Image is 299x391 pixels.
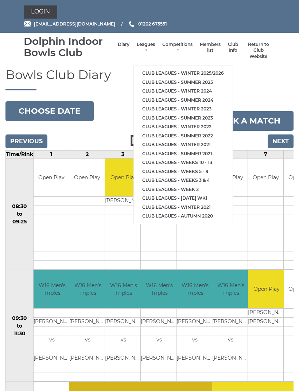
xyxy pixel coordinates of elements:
[141,354,178,363] td: [PERSON_NAME]
[200,111,294,131] a: Book a match
[137,42,155,54] a: Leagues
[5,134,47,148] input: Previous
[105,150,141,158] td: 3
[24,20,115,27] a: Email [EMAIL_ADDRESS][DOMAIN_NAME]
[248,150,284,158] td: 7
[212,317,249,327] td: [PERSON_NAME]
[118,42,129,48] a: Diary
[105,317,142,327] td: [PERSON_NAME]
[133,185,233,194] a: Club leagues - Week 2
[228,42,238,54] a: Club Info
[133,167,233,176] a: Club leagues - Weeks 5 - 9
[133,66,233,224] ul: Leagues
[200,42,221,54] a: Members list
[5,101,94,121] button: Choose date
[6,150,34,158] td: Time/Rink
[133,212,233,221] a: Club leagues - Autumn 2020
[128,20,167,27] a: Phone us 01202 675551
[129,21,134,27] img: Phone us
[133,158,233,167] a: Club leagues - Weeks 10 - 13
[69,150,105,158] td: 2
[24,36,114,58] div: Dolphin Indoor Bowls Club
[176,336,213,345] td: vs
[248,270,285,308] td: Open Play
[105,159,142,197] td: Open Play
[24,5,57,19] a: Login
[69,336,106,345] td: vs
[6,270,34,382] td: 09:30 to 11:30
[105,354,142,363] td: [PERSON_NAME]
[69,317,106,327] td: [PERSON_NAME]
[105,270,142,308] td: W16 Men's Triples
[69,354,106,363] td: [PERSON_NAME]
[34,317,70,327] td: [PERSON_NAME]
[69,159,105,197] td: Open Play
[268,134,294,148] input: Next
[34,336,70,345] td: vs
[248,159,283,197] td: Open Play
[176,317,213,327] td: [PERSON_NAME]
[34,270,70,308] td: W16 Men's Triples
[248,317,285,327] td: [PERSON_NAME]
[133,96,233,105] a: Club leagues - Summer 2024
[133,176,233,185] a: Club leagues - Weeks 3 & 4
[133,203,233,212] a: Club leagues - Winter 2021
[133,194,233,203] a: Club leagues - [DATE] wk1
[133,140,233,149] a: Club leagues - Winter 2021
[245,42,272,60] a: Return to Club Website
[133,149,233,159] a: Club leagues - Summer 2021
[176,354,213,363] td: [PERSON_NAME]
[69,270,106,308] td: W16 Men's Triples
[133,78,233,87] a: Club leagues - Summer 2025
[6,158,34,270] td: 08:30 to 09:25
[133,105,233,114] a: Club leagues - Winter 2023
[162,42,193,54] a: Competitions
[248,308,285,317] td: [PERSON_NAME]
[5,68,294,90] h1: Bowls Club Diary
[34,159,69,197] td: Open Play
[176,270,213,308] td: W16 Men's Triples
[34,21,115,27] span: [EMAIL_ADDRESS][DOMAIN_NAME]
[212,270,249,308] td: W16 Men's Triples
[34,354,70,363] td: [PERSON_NAME]
[212,354,249,363] td: [PERSON_NAME]
[138,21,167,27] span: 01202 675551
[105,197,142,206] td: [PERSON_NAME]
[133,122,233,132] a: Club leagues - Winter 2022
[133,132,233,141] a: Club leagues - Summer 2022
[24,21,31,27] img: Email
[141,270,178,308] td: W16 Men's Triples
[212,336,249,345] td: vs
[105,336,142,345] td: vs
[133,114,233,123] a: Club leagues - Summer 2023
[141,317,178,327] td: [PERSON_NAME]
[133,87,233,96] a: Club leagues - Winter 2024
[133,69,233,78] a: Club leagues - Winter 2025/2026
[34,150,69,158] td: 1
[141,336,178,345] td: vs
